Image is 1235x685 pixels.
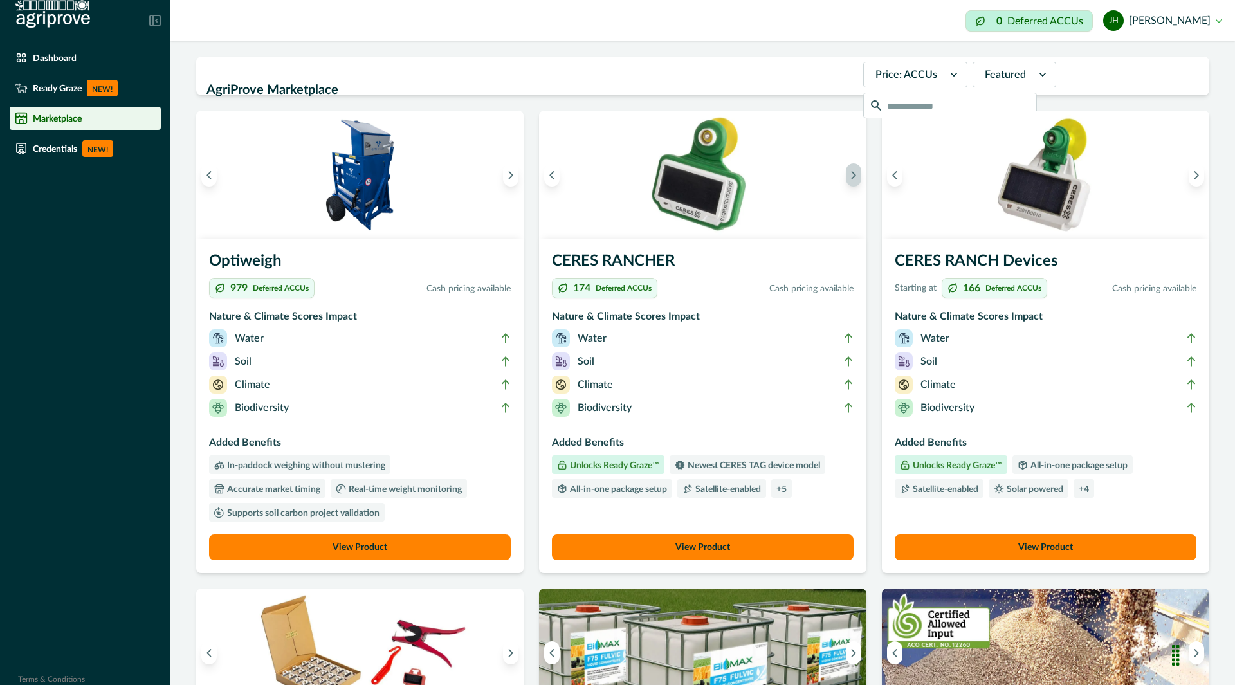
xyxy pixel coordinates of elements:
[10,75,161,102] a: Ready GrazeNEW!
[1189,163,1204,187] button: Next image
[910,485,978,494] p: Satellite-enabled
[882,111,1209,239] img: A single CERES RANCH device
[539,111,866,239] img: A single CERES RANCHER device
[910,461,1002,470] p: Unlocks Ready Graze™
[18,675,85,683] a: Terms & Conditions
[887,641,902,664] button: Previous image
[235,400,289,416] p: Biodiversity
[552,309,854,329] h3: Nature & Climate Scores Impact
[985,284,1041,292] p: Deferred ACCUs
[209,250,511,278] h3: Optiweigh
[1028,461,1128,470] p: All-in-one package setup
[596,284,652,292] p: Deferred ACCUs
[209,309,511,329] h3: Nature & Climate Scores Impact
[895,309,1196,329] h3: Nature & Climate Scores Impact
[1079,485,1089,494] p: + 4
[10,135,161,162] a: CredentialsNEW!
[235,331,264,346] p: Water
[895,435,1196,455] h3: Added Benefits
[209,534,511,560] button: View Product
[578,377,613,392] p: Climate
[567,461,659,470] p: Unlocks Ready Graze™
[33,143,77,154] p: Credentials
[996,16,1002,26] p: 0
[578,400,632,416] p: Biodiversity
[920,331,949,346] p: Water
[1007,16,1083,26] p: Deferred ACCUs
[224,509,380,518] p: Supports soil carbon project validation
[1004,485,1063,494] p: Solar powered
[253,284,309,292] p: Deferred ACCUs
[567,485,667,494] p: All-in-one package setup
[87,80,118,96] p: NEW!
[552,534,854,560] button: View Product
[33,113,82,123] p: Marketplace
[224,461,385,470] p: In-paddock weighing without mustering
[578,331,607,346] p: Water
[920,400,974,416] p: Biodiversity
[196,111,524,239] img: An Optiweigh unit
[224,485,320,494] p: Accurate market timing
[320,282,511,296] p: Cash pricing available
[503,641,518,664] button: Next image
[33,53,77,63] p: Dashboard
[544,641,560,664] button: Previous image
[920,377,956,392] p: Climate
[895,282,937,295] p: Starting at
[230,283,248,293] p: 979
[895,250,1196,278] h3: CERES RANCH Devices
[206,78,855,102] h2: AgriProve Marketplace
[10,46,161,69] a: Dashboard
[10,107,161,130] a: Marketplace
[235,354,252,369] p: Soil
[552,250,854,278] h3: CERES RANCHER
[209,435,511,455] h3: Added Benefits
[887,163,902,187] button: Previous image
[1052,282,1196,296] p: Cash pricing available
[235,377,270,392] p: Climate
[346,485,462,494] p: Real-time weight monitoring
[846,641,861,664] button: Next image
[201,641,217,664] button: Previous image
[693,485,761,494] p: Satellite-enabled
[963,283,980,293] p: 166
[776,485,787,494] p: + 5
[544,163,560,187] button: Previous image
[1166,636,1186,675] div: Drag
[201,163,217,187] button: Previous image
[573,283,590,293] p: 174
[895,534,1196,560] button: View Product
[33,83,82,93] p: Ready Graze
[663,282,854,296] p: Cash pricing available
[578,354,594,369] p: Soil
[920,354,937,369] p: Soil
[1171,623,1235,685] iframe: Chat Widget
[1103,5,1222,36] button: james hyem[PERSON_NAME]
[685,461,820,470] p: Newest CERES TAG device model
[552,435,854,455] h3: Added Benefits
[82,140,113,157] p: NEW!
[503,163,518,187] button: Next image
[846,163,861,187] button: Next image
